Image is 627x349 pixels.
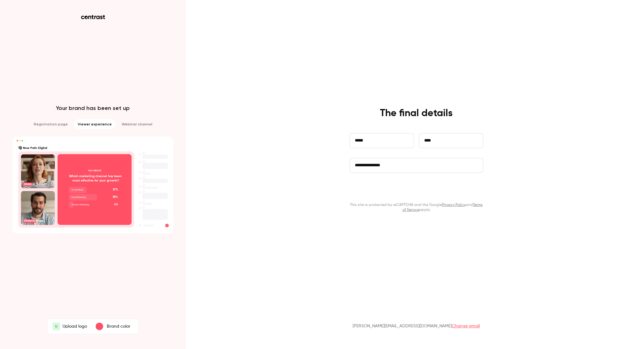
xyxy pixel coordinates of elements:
[107,323,130,329] p: Brand color
[30,119,72,129] li: Registration page
[49,320,91,333] label: NUpload logo
[353,323,480,329] p: [PERSON_NAME][EMAIL_ADDRESS][DOMAIN_NAME]
[403,203,483,212] a: Terms of Service
[452,324,480,328] a: Change email
[55,324,58,329] span: N
[442,203,466,207] a: Privacy Policy
[380,107,453,120] h4: The final details
[350,203,483,212] p: This site is protected by reCAPTCHA and the Google and apply.
[118,119,156,129] li: Webinar channel
[91,320,137,333] button: Brand color
[350,183,483,198] button: Continue
[74,119,115,129] li: Viewer experience
[56,104,130,112] p: Your brand has been set up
